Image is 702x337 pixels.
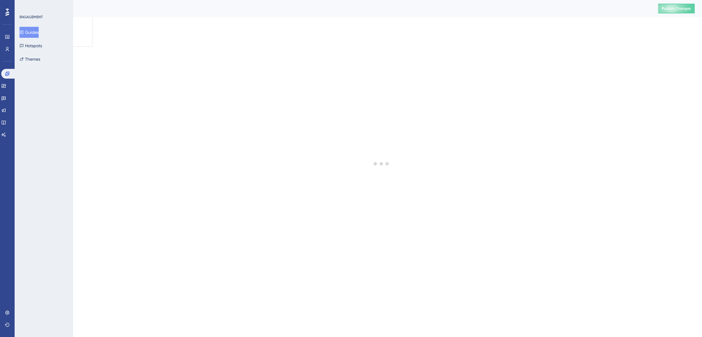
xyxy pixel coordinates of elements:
[19,54,40,65] button: Themes
[19,40,42,51] button: Hotspots
[658,4,695,13] button: Publish Changes
[19,15,43,20] div: ENGAGEMENT
[662,6,691,11] span: Publish Changes
[19,27,39,38] button: Guides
